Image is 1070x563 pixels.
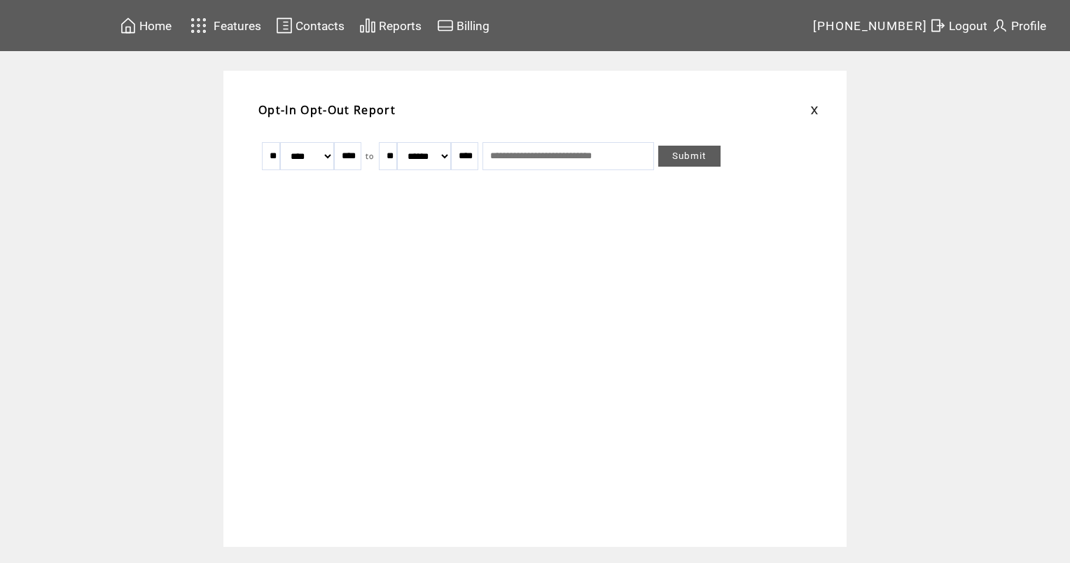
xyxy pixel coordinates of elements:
[989,15,1048,36] a: Profile
[437,17,454,34] img: creidtcard.svg
[120,17,137,34] img: home.svg
[258,102,396,118] span: Opt-In Opt-Out Report
[927,15,989,36] a: Logout
[949,19,987,33] span: Logout
[186,14,211,37] img: features.svg
[658,146,721,167] a: Submit
[139,19,172,33] span: Home
[435,15,492,36] a: Billing
[357,15,424,36] a: Reports
[118,15,174,36] a: Home
[296,19,345,33] span: Contacts
[1011,19,1046,33] span: Profile
[379,19,422,33] span: Reports
[359,17,376,34] img: chart.svg
[929,17,946,34] img: exit.svg
[366,151,375,161] span: to
[274,15,347,36] a: Contacts
[214,19,261,33] span: Features
[813,19,928,33] span: [PHONE_NUMBER]
[992,17,1008,34] img: profile.svg
[457,19,489,33] span: Billing
[184,12,263,39] a: Features
[276,17,293,34] img: contacts.svg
